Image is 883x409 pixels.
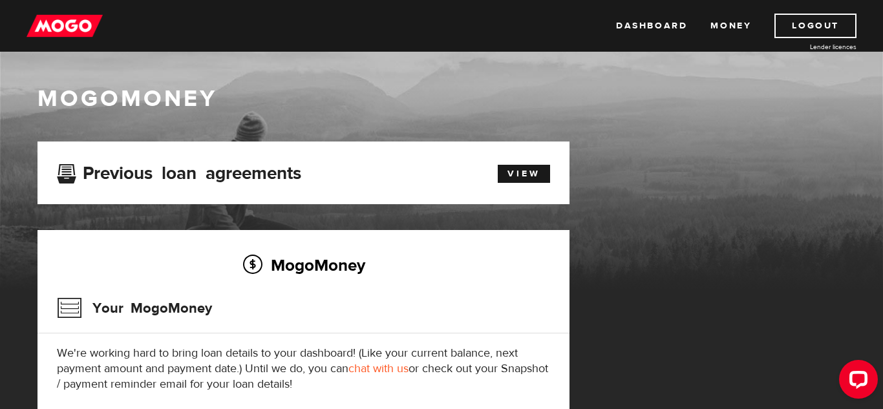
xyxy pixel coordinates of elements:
[829,355,883,409] iframe: LiveChat chat widget
[498,165,550,183] a: View
[57,346,550,392] p: We're working hard to bring loan details to your dashboard! (Like your current balance, next paym...
[57,163,301,180] h3: Previous loan agreements
[37,85,846,112] h1: MogoMoney
[616,14,687,38] a: Dashboard
[760,42,856,52] a: Lender licences
[710,14,751,38] a: Money
[774,14,856,38] a: Logout
[57,291,212,325] h3: Your MogoMoney
[348,361,409,376] a: chat with us
[57,251,550,278] h2: MogoMoney
[27,14,103,38] img: mogo_logo-11ee424be714fa7cbb0f0f49df9e16ec.png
